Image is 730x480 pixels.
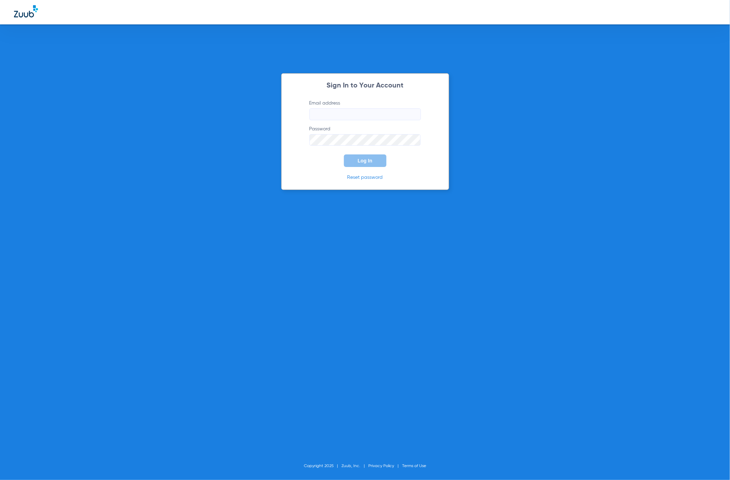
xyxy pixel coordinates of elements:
li: Zuub, Inc. [341,463,368,470]
label: Email address [309,100,421,120]
a: Privacy Policy [368,464,394,468]
h2: Sign In to Your Account [299,82,431,89]
img: Zuub Logo [14,5,38,17]
label: Password [309,125,421,146]
a: Reset password [347,175,383,180]
button: Log In [344,154,386,167]
input: Password [309,134,421,146]
input: Email address [309,108,421,120]
a: Terms of Use [402,464,426,468]
span: Log In [358,158,372,163]
li: Copyright 2025 [304,463,341,470]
